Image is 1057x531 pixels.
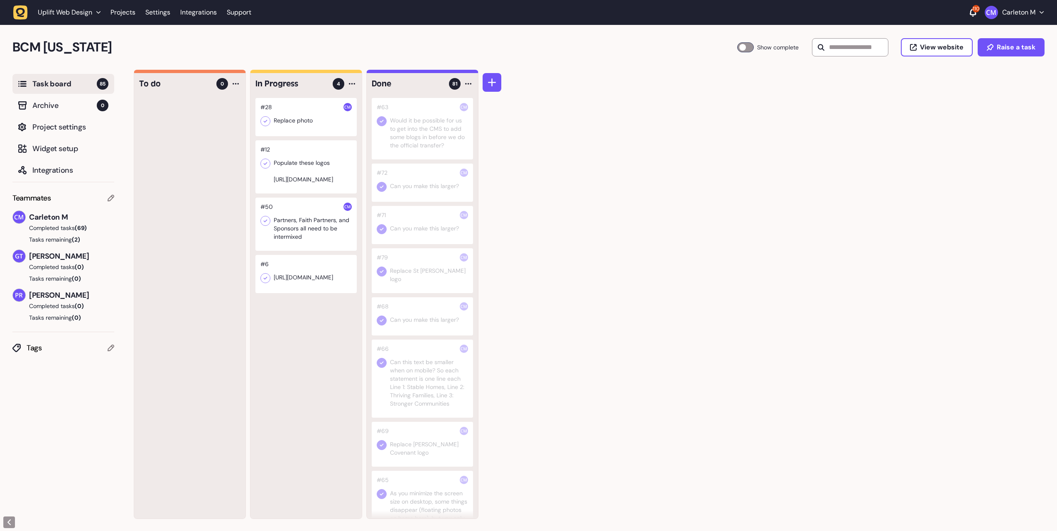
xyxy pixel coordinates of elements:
[372,78,443,90] h4: Done
[972,5,980,12] div: 110
[29,211,114,223] span: Carleton M
[12,139,114,159] button: Widget setup
[227,8,251,17] a: Support
[13,5,105,20] button: Uplift Web Design
[997,44,1035,51] span: Raise a task
[27,342,108,354] span: Tags
[12,160,114,180] button: Integrations
[145,5,170,20] a: Settings
[32,164,108,176] span: Integrations
[13,211,25,223] img: Carleton M
[920,44,964,51] span: View website
[97,78,108,90] span: 85
[12,313,114,322] button: Tasks remaining(0)
[460,345,468,353] img: Carleton M
[460,103,468,111] img: Carleton M
[221,80,224,88] span: 0
[32,121,108,133] span: Project settings
[32,100,97,111] span: Archive
[13,289,25,301] img: Pranav
[460,169,468,177] img: Carleton M
[12,274,114,283] button: Tasks remaining(0)
[97,100,108,111] span: 0
[1018,492,1053,527] iframe: LiveChat chat widget
[255,78,327,90] h4: In Progress
[38,8,92,17] span: Uplift Web Design
[12,95,114,115] button: Archive0
[460,302,468,311] img: Carleton M
[985,6,998,19] img: Carleton M
[12,263,108,271] button: Completed tasks(0)
[32,78,97,90] span: Task board
[1002,8,1035,17] p: Carleton M
[139,78,211,90] h4: To do
[757,42,799,52] span: Show complete
[72,236,80,243] span: (2)
[460,476,468,484] img: Carleton M
[343,103,352,111] img: Carleton M
[75,263,84,271] span: (0)
[12,37,737,57] h2: BCM Georgia
[12,235,114,244] button: Tasks remaining(2)
[12,224,108,232] button: Completed tasks(69)
[12,117,114,137] button: Project settings
[75,302,84,310] span: (0)
[29,289,114,301] span: [PERSON_NAME]
[12,74,114,94] button: Task board85
[110,5,135,20] a: Projects
[985,6,1044,19] button: Carleton M
[180,5,217,20] a: Integrations
[29,250,114,262] span: [PERSON_NAME]
[12,192,51,204] span: Teammates
[343,203,352,211] img: Carleton M
[72,275,81,282] span: (0)
[72,314,81,321] span: (0)
[978,38,1045,56] button: Raise a task
[13,250,25,262] img: Graham Thompson
[460,427,468,435] img: Carleton M
[337,80,340,88] span: 4
[452,80,458,88] span: 81
[460,211,468,219] img: Carleton M
[460,253,468,262] img: Carleton M
[12,302,108,310] button: Completed tasks(0)
[32,143,108,154] span: Widget setup
[901,38,973,56] button: View website
[75,224,87,232] span: (69)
